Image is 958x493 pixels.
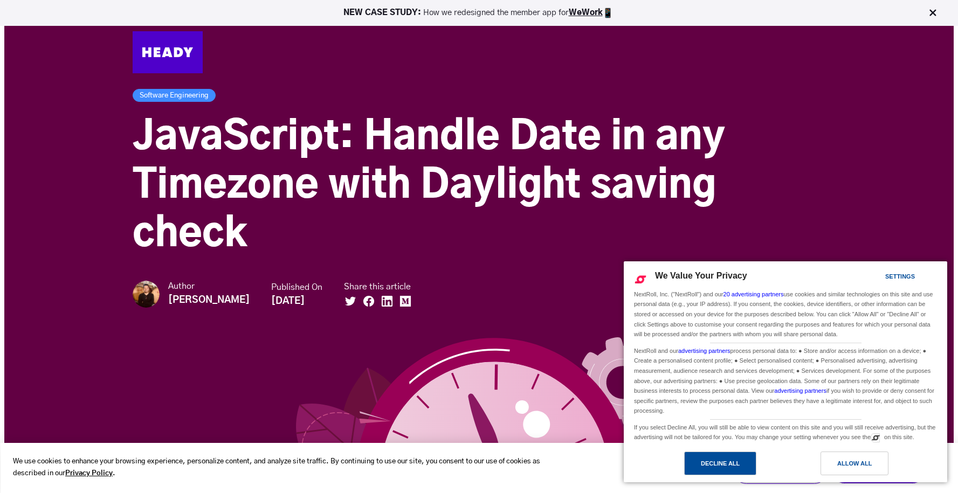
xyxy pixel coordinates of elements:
[213,39,825,65] div: Navigation Menu
[774,387,826,394] a: advertising partners
[133,89,216,102] a: Software Engineering
[271,296,305,306] strong: [DATE]
[168,295,250,305] strong: [PERSON_NAME]
[655,271,747,280] span: We Value Your Privacy
[630,452,785,481] a: Decline All
[133,31,203,73] img: Heady_Logo_Web-01 (1)
[927,8,938,18] img: Close Bar
[65,468,113,480] a: Privacy Policy
[133,281,160,308] img: Pratik Agashe
[569,9,603,17] a: WeWork
[632,420,939,443] div: If you select Decline All, you will still be able to view content on this site and you will still...
[785,452,941,481] a: Allow All
[885,270,915,282] div: Settings
[13,456,562,481] p: We use cookies to enhance your browsing experience, personalize content, and analyze site traffic...
[632,343,939,417] div: NextRoll and our process personal data to: ● Store and/or access information on a device; ● Creat...
[603,8,614,18] img: app emoji
[344,281,417,293] small: Share this article
[866,268,892,288] a: Settings
[343,9,423,17] strong: NEW CASE STUDY:
[723,291,784,297] a: 20 advertising partners
[5,8,953,18] p: How we redesigned the member app for
[701,457,740,469] div: Decline All
[168,281,250,292] small: Author
[632,288,939,341] div: NextRoll, Inc. ("NextRoll") and our use cookies and similar technologies on this site and use per...
[133,119,725,254] span: JavaScript: Handle Date in any Timezone with Daylight saving check
[271,282,322,293] small: Published On
[678,348,730,354] a: advertising partners
[837,457,872,469] div: Allow All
